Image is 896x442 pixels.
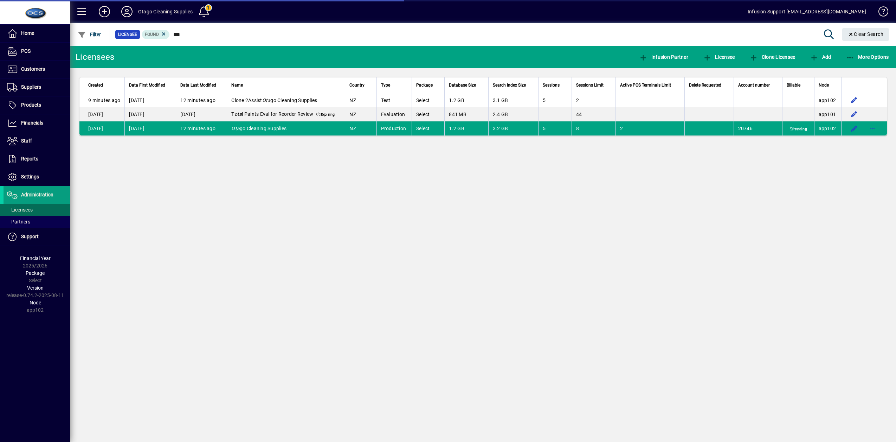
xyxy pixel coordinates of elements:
span: Licensee [703,54,735,60]
td: 2 [615,121,684,135]
td: 8 [572,121,616,135]
span: POS [21,48,31,54]
span: Found [145,32,159,37]
a: Customers [4,61,70,78]
div: Licensees [76,51,114,63]
td: Production [376,121,412,135]
button: More Options [844,51,891,63]
span: Account number [738,81,770,89]
span: Pending [788,126,808,132]
span: Active POS Terminals Limit [620,81,671,89]
span: Country [349,81,365,89]
span: app102.prod.infusionbusinesssoftware.com [819,97,836,103]
span: Home [21,30,34,36]
div: Data First Modified [129,81,172,89]
span: Add [810,54,831,60]
td: Select [412,107,444,121]
td: 3.2 GB [488,121,538,135]
div: Created [88,81,120,89]
div: Account number [738,81,778,89]
td: Select [412,121,444,135]
span: Administration [21,192,53,197]
span: Clear Search [848,31,884,37]
a: Settings [4,168,70,186]
span: Type [381,81,390,89]
td: 20746 [734,121,782,135]
span: Node [819,81,829,89]
div: Search Index Size [493,81,534,89]
div: Sessions [543,81,567,89]
a: Suppliers [4,78,70,96]
td: 12 minutes ago [176,93,227,107]
span: Support [21,234,39,239]
td: 44 [572,107,616,121]
span: Search Index Size [493,81,526,89]
div: Delete Requested [689,81,729,89]
td: 1.2 GB [444,121,488,135]
span: Delete Requested [689,81,721,89]
div: Billable [787,81,810,89]
span: Clone Licensee [749,54,795,60]
td: 2 [572,93,616,107]
span: Financials [21,120,43,126]
button: Edit [849,123,860,134]
button: Clone Licensee [748,51,797,63]
a: Knowledge Base [873,1,887,24]
a: Products [4,96,70,114]
a: Partners [4,216,70,228]
span: Data First Modified [129,81,165,89]
span: Package [416,81,433,89]
span: app101.prod.infusionbusinesssoftware.com [819,112,836,117]
a: Reports [4,150,70,168]
td: Select [412,93,444,107]
span: Suppliers [21,84,41,90]
td: NZ [345,107,376,121]
div: Country [349,81,372,89]
span: Created [88,81,103,89]
div: Active POS Terminals Limit [620,81,680,89]
td: 841 MB [444,107,488,121]
span: Customers [21,66,45,72]
div: Node [819,81,837,89]
em: ota [234,111,242,117]
button: Edit [849,109,860,120]
a: Financials [4,114,70,132]
div: Database Size [449,81,484,89]
a: Licensees [4,204,70,216]
span: Filter [78,32,101,37]
span: Licensees [7,207,33,213]
td: Test [376,93,412,107]
span: Financial Year [20,255,51,261]
div: Otago Cleaning Supplies [138,6,193,17]
span: Clone 2Assist go Cleaning Supplies [231,97,317,103]
td: 3.1 GB [488,93,538,107]
span: Billable [787,81,800,89]
span: Version [27,285,44,291]
span: Sessions Limit [576,81,604,89]
span: Licensee [118,31,137,38]
span: Settings [21,174,39,179]
td: 2.4 GB [488,107,538,121]
span: Node [30,300,41,305]
td: 5 [538,121,572,135]
a: POS [4,43,70,60]
button: Add [808,51,833,63]
span: app102.prod.infusionbusinesssoftware.com [819,126,836,131]
td: NZ [345,121,376,135]
div: Infusion Support [EMAIL_ADDRESS][DOMAIN_NAME] [748,6,866,17]
span: Name [231,81,243,89]
div: Data Last Modified [180,81,223,89]
td: 12 minutes ago [176,121,227,135]
a: Home [4,25,70,42]
td: [DATE] [124,121,176,135]
a: Staff [4,132,70,150]
span: Partners [7,219,30,225]
div: Sessions Limit [576,81,612,89]
button: Add [93,5,116,18]
span: Package [26,270,45,276]
a: Support [4,228,70,246]
span: More Options [846,54,889,60]
td: [DATE] [176,107,227,121]
button: Licensee [701,51,737,63]
td: NZ [345,93,376,107]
